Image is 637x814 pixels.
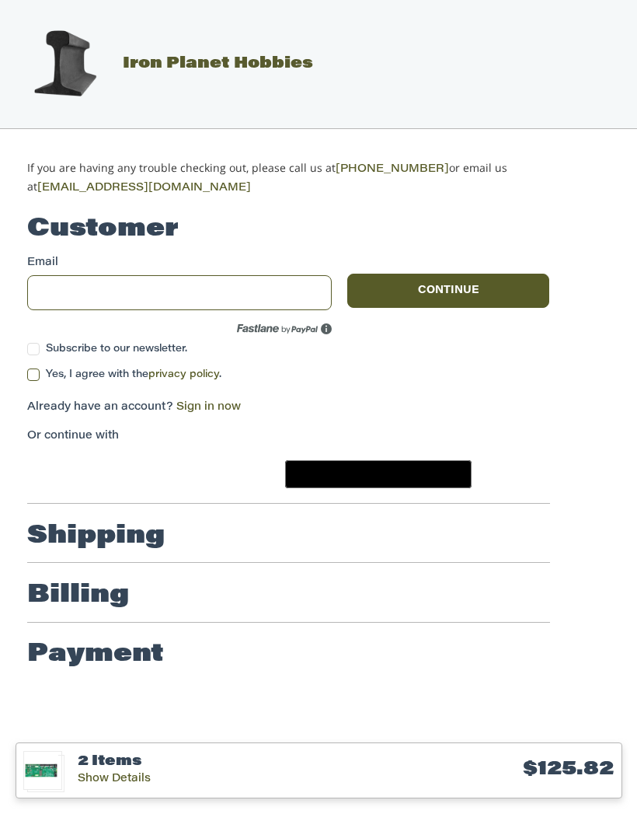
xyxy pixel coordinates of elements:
[27,160,611,197] p: If you are having any trouble checking out, please call us at or email us at
[27,400,550,417] p: Already have an account?
[46,344,187,355] span: Subscribe to our newsletter.
[24,753,58,790] img: TCS ~ WSK-WAL-1 ~ WOWKit WOWSound Kit ~ Proto 2000 0-6-0, Heritage 0-8-0 ~ 1920
[27,256,332,272] label: Email
[27,640,164,671] h2: Payment
[10,57,313,72] a: Iron Planet Hobbies
[27,429,550,445] p: Or continue with
[27,581,129,612] h2: Billing
[46,370,221,380] span: Yes, I agree with the .
[27,522,165,553] h2: Shipping
[26,26,103,103] img: Iron Planet Hobbies
[347,274,550,309] button: Continue
[148,370,219,380] a: privacy policy
[78,774,151,785] a: Show Details
[123,57,313,72] span: Iron Planet Hobbies
[78,754,346,772] h3: 2 Items
[176,403,241,414] a: Sign in now
[336,165,449,176] a: [PHONE_NUMBER]
[154,461,270,489] iframe: PayPal-paylater
[285,461,472,489] button: Google Pay
[37,183,251,194] a: [EMAIL_ADDRESS][DOMAIN_NAME]
[22,461,138,489] iframe: PayPal-paypal
[27,215,179,246] h2: Customer
[346,759,614,783] h3: $125.82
